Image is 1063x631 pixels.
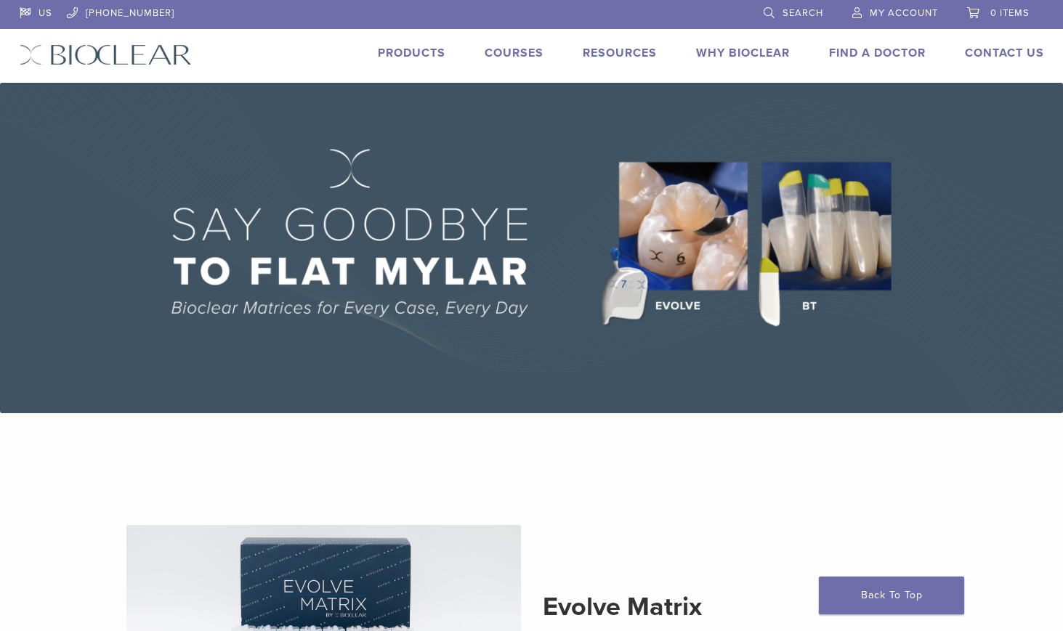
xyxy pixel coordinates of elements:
[543,590,937,624] h2: Evolve Matrix
[583,46,657,60] a: Resources
[819,577,964,614] a: Back To Top
[829,46,926,60] a: Find A Doctor
[990,7,1030,19] span: 0 items
[870,7,938,19] span: My Account
[20,44,192,65] img: Bioclear
[378,46,445,60] a: Products
[965,46,1044,60] a: Contact Us
[783,7,823,19] span: Search
[485,46,543,60] a: Courses
[696,46,790,60] a: Why Bioclear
